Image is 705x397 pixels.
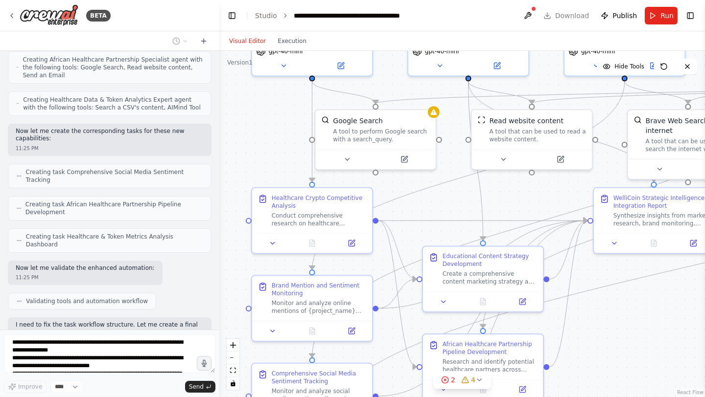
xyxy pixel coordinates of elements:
div: African Healthcare Partnership Pipeline Development [443,340,537,356]
button: Hide Tools [597,59,650,74]
button: Open in side panel [533,154,588,165]
img: SerplyWebSearchTool [321,116,329,124]
span: Publish [612,11,637,21]
g: Edge from ba90d1d1-fff7-4669-a47d-6753b78c0dc0 to 82fb60a2-0640-4dd7-919d-806eb412f91d [307,81,629,269]
button: fit view [227,364,239,377]
button: toggle interactivity [227,377,239,390]
span: gpt-4o-mini [425,47,459,55]
div: Research and identify potential healthcare partners across [GEOGRAPHIC_DATA] for {project_name} i... [443,358,537,374]
div: BETA [86,10,111,22]
div: Brand Mention and Sentiment Monitoring [272,282,366,297]
img: Logo [20,4,78,26]
div: Educational Content Strategy DevelopmentCreate a comprehensive content marketing strategy and edu... [422,245,544,312]
button: Open in side panel [335,325,368,337]
button: Publish [597,7,641,24]
button: Improve [4,380,47,393]
span: gpt-4o-mini [581,47,615,55]
span: Creating Healthcare Data & Token Analytics Expert agent with the following tools: Search a CSV's ... [23,96,203,111]
div: Brand Mention and Sentiment MonitoringMonitor and analyze online mentions of {project_name} and W... [251,275,373,342]
button: 24 [433,371,491,389]
span: gpt-4o-mini [269,47,303,55]
span: 4 [471,375,475,385]
g: Edge from 44b81d45-8e07-40e0-adbb-422b74a4fa1f to fef66652-5784-4b88-be17-563a4131000d [307,81,317,181]
div: Create a comprehensive content marketing strategy and educational materials for {project_name} th... [443,270,537,286]
g: Edge from 2877b672-0486-4907-aff3-0e32ba5c2e33 to cda4768f-3b3a-4715-b340-e4255d86c35b [464,81,659,181]
div: 11:25 PM [16,274,155,281]
button: No output available [291,325,332,337]
button: Open in side panel [335,238,368,249]
div: 11:25 PM [16,145,204,152]
button: No output available [462,296,503,308]
div: Healthcare Crypto Competitive Analysis [272,194,366,210]
div: A tool that can be used to read a website content. [489,128,586,143]
button: Hide left sidebar [225,9,239,22]
span: Hide Tools [614,63,644,70]
button: Click to speak your automation idea [197,356,211,371]
span: Creating African Healthcare Partnership Specialist agent with the following tools: Google Search,... [23,56,203,79]
a: React Flow attribution [677,390,704,395]
p: Now let me validate the enhanced automation: [16,265,155,272]
div: A tool to perform Google search with a search_query. [333,128,429,143]
div: Conduct comprehensive research on healthcare cryptocurrency projects and blockchain solutions com... [272,212,366,227]
div: React Flow controls [227,339,239,390]
p: Now let me create the corresponding tasks for these new capabilities: [16,128,204,143]
g: Edge from fef66652-5784-4b88-be17-563a4131000d to cda4768f-3b3a-4715-b340-e4255d86c35b [378,216,587,225]
button: Run [645,7,678,24]
span: Send [189,383,204,391]
button: Open in side panel [506,384,539,396]
img: BraveSearchTool [634,116,642,124]
div: Educational Content Strategy Development [443,252,537,268]
span: Validating tools and automation workflow [26,297,148,305]
button: Switch to previous chat [168,35,192,47]
button: Open in side panel [506,296,539,308]
div: Google Search [333,116,383,126]
nav: breadcrumb [255,11,404,21]
g: Edge from 84aaa195-0839-43be-a222-2847211d4a94 to cda4768f-3b3a-4715-b340-e4255d86c35b [549,216,587,372]
p: I need to fix the task workflow structure. Let me create a final integration task and update the ... [16,321,204,336]
span: Creating task Healthcare & Token Metrics Analysis Dashboard [26,233,203,248]
div: Comprehensive Social Media Sentiment Tracking [272,370,366,385]
button: No output available [633,238,674,249]
div: Monitor and analyze online mentions of {project_name} and WelliCare across web platforms, news si... [272,299,366,315]
button: Execution [272,35,312,47]
button: Visual Editor [223,35,272,47]
button: Show right sidebar [683,9,697,22]
button: No output available [291,238,332,249]
g: Edge from f33aa694-2052-4a22-9e07-e15b48f96b01 to cda4768f-3b3a-4715-b340-e4255d86c35b [549,216,587,284]
span: Improve [18,383,42,391]
div: ScrapeWebsiteToolRead website contentA tool that can be used to read a website content. [471,109,593,170]
span: 2 [451,375,455,385]
span: Creating task African Healthcare Partnership Pipeline Development [25,200,203,216]
g: Edge from 82fb60a2-0640-4dd7-919d-806eb412f91d to cda4768f-3b3a-4715-b340-e4255d86c35b [378,216,587,313]
button: Open in side panel [470,60,525,72]
div: Read website content [489,116,564,126]
button: Send [185,381,215,393]
span: Creating task Comprehensive Social Media Sentiment Tracking [26,168,203,184]
g: Edge from 44b81d45-8e07-40e0-adbb-422b74a4fa1f to bcb08441-d5f1-45ee-b73c-378732591772 [307,81,380,104]
button: No output available [462,384,503,396]
div: Healthcare Crypto Competitive AnalysisConduct comprehensive research on healthcare cryptocurrency... [251,187,373,254]
a: Studio [255,12,277,20]
div: Version 1 [227,59,253,66]
div: SerplyWebSearchToolGoogle SearchA tool to perform Google search with a search_query. [314,109,436,170]
button: zoom in [227,339,239,352]
g: Edge from fef66652-5784-4b88-be17-563a4131000d to f33aa694-2052-4a22-9e07-e15b48f96b01 [378,216,417,284]
span: Run [660,11,674,21]
button: zoom out [227,352,239,364]
img: ScrapeWebsiteTool [478,116,486,124]
button: Open in side panel [376,154,432,165]
button: Start a new chat [196,35,211,47]
button: Open in side panel [313,60,368,72]
g: Edge from fef66652-5784-4b88-be17-563a4131000d to 84aaa195-0839-43be-a222-2847211d4a94 [378,216,417,372]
